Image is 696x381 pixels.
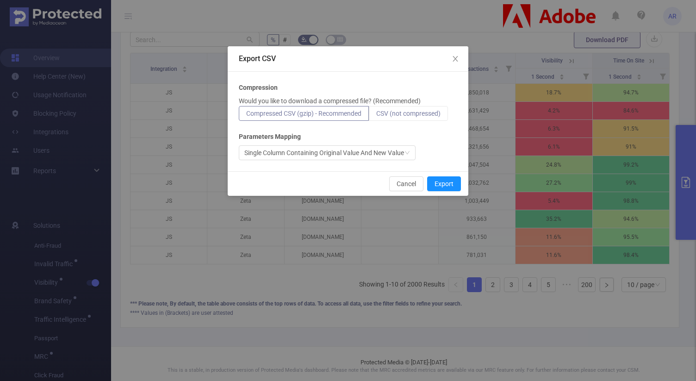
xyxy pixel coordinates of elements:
i: icon: down [404,150,410,156]
span: CSV (not compressed) [376,110,441,117]
b: Parameters Mapping [239,132,301,142]
b: Compression [239,83,278,93]
button: Cancel [389,176,423,191]
p: Would you like to download a compressed file? (Recommended) [239,96,421,106]
div: Single Column Containing Original Value And New Value [244,146,404,160]
div: Export CSV [239,54,457,64]
button: Close [442,46,468,72]
button: Export [427,176,461,191]
span: Compressed CSV (gzip) - Recommended [246,110,361,117]
i: icon: close [452,55,459,62]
